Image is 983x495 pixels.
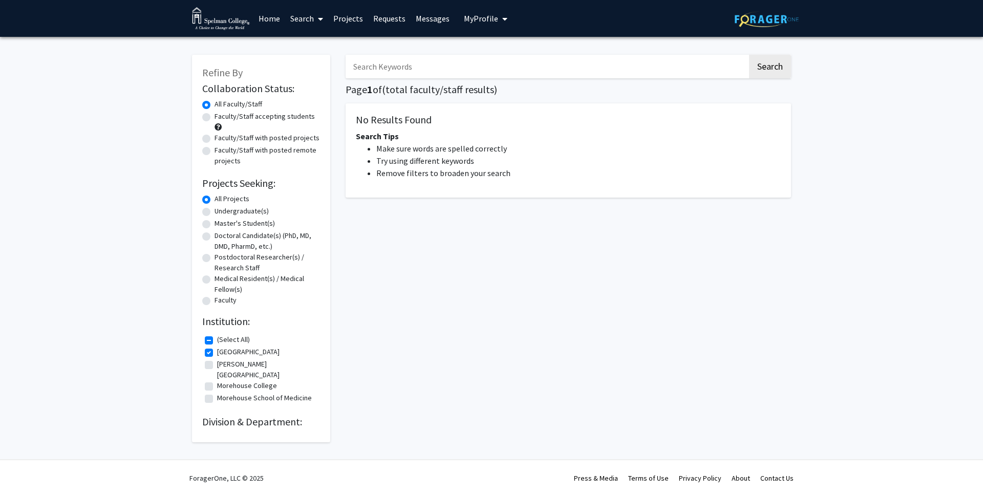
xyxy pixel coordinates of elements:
a: Search [285,1,328,36]
a: Privacy Policy [679,474,721,483]
button: Search [749,55,791,78]
span: Refine By [202,66,243,79]
img: Spelman College Logo [192,7,250,30]
label: Morehouse College [217,380,277,391]
label: (Select All) [217,334,250,345]
h2: Collaboration Status: [202,82,320,95]
h2: Institution: [202,315,320,328]
a: Home [253,1,285,36]
input: Search Keywords [346,55,747,78]
label: All Faculty/Staff [215,99,262,110]
a: Terms of Use [628,474,669,483]
label: Faculty/Staff with posted remote projects [215,145,320,166]
label: Master's Student(s) [215,218,275,229]
li: Remove filters to broaden your search [376,167,781,179]
li: Try using different keywords [376,155,781,167]
h2: Projects Seeking: [202,177,320,189]
label: Morehouse School of Medicine [217,393,312,403]
span: 1 [367,83,373,96]
a: About [732,474,750,483]
label: Medical Resident(s) / Medical Fellow(s) [215,273,320,295]
label: Faculty/Staff with posted projects [215,133,319,143]
label: Faculty [215,295,237,306]
label: Doctoral Candidate(s) (PhD, MD, DMD, PharmD, etc.) [215,230,320,252]
a: Press & Media [574,474,618,483]
label: [GEOGRAPHIC_DATA] [217,347,280,357]
a: Projects [328,1,368,36]
a: Contact Us [760,474,794,483]
span: Search Tips [356,131,399,141]
label: Undergraduate(s) [215,206,269,217]
h1: Page of ( total faculty/staff results) [346,83,791,96]
label: Postdoctoral Researcher(s) / Research Staff [215,252,320,273]
nav: Page navigation [346,208,791,231]
li: Make sure words are spelled correctly [376,142,781,155]
label: [PERSON_NAME][GEOGRAPHIC_DATA] [217,359,317,380]
label: All Projects [215,193,249,204]
img: ForagerOne Logo [735,11,799,27]
a: Requests [368,1,411,36]
h5: No Results Found [356,114,781,126]
label: Faculty/Staff accepting students [215,111,315,122]
h2: Division & Department: [202,416,320,428]
a: Messages [411,1,455,36]
span: My Profile [464,13,498,24]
